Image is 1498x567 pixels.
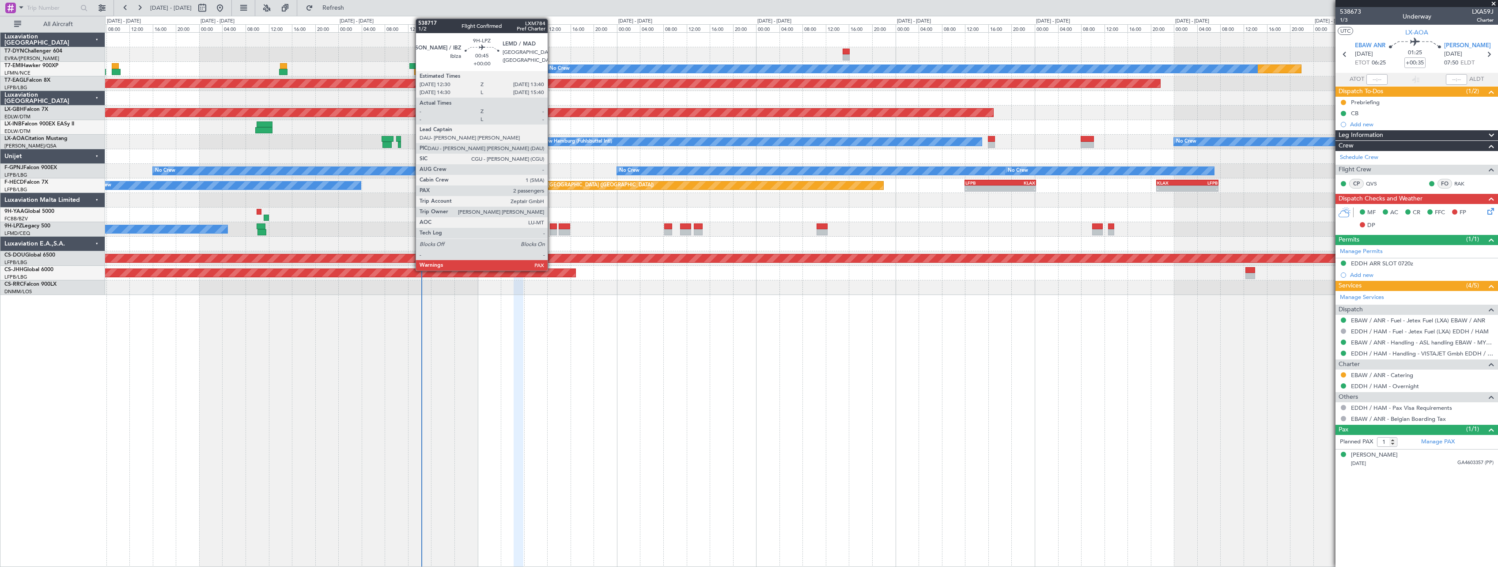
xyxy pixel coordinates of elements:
[965,186,1000,191] div: -
[1340,16,1361,24] span: 1/3
[1339,87,1383,97] span: Dispatch To-Dos
[1351,110,1358,117] div: CB
[27,1,78,15] input: Trip Number
[4,49,62,54] a: T7-DYNChallenger 604
[1290,24,1313,32] div: 20:00
[1127,24,1151,32] div: 16:00
[1197,24,1221,32] div: 04:00
[618,18,652,25] div: [DATE] - [DATE]
[1351,98,1380,106] div: Prebriefing
[1351,339,1494,346] a: EBAW / ANR - Handling - ASL handling EBAW - MYHANDLING
[1151,24,1174,32] div: 20:00
[4,253,55,258] a: CS-DOUGlobal 6500
[617,24,640,32] div: 00:00
[1157,186,1187,191] div: -
[176,24,199,32] div: 20:00
[1351,260,1413,267] div: EDDH ARR SLOT 0720z
[4,165,57,170] a: F-GPNJFalcon 900EX
[4,63,22,68] span: T7-EMI
[1413,208,1420,217] span: CR
[1081,24,1105,32] div: 08:00
[4,143,57,149] a: [PERSON_NAME]/QSA
[1408,49,1422,57] span: 01:25
[1315,18,1349,25] div: [DATE] - [DATE]
[4,136,25,141] span: LX-AOA
[4,70,30,76] a: LFMN/NCE
[4,223,22,229] span: 9H-LPZ
[4,128,30,135] a: EDLW/DTM
[4,180,24,185] span: F-HECD
[292,24,315,32] div: 16:00
[1444,42,1491,50] span: [PERSON_NAME]
[1349,179,1364,189] div: CP
[826,24,849,32] div: 12:00
[1405,28,1428,37] span: LX-AOA
[1339,281,1362,291] span: Services
[1355,42,1385,50] span: EBAW ANR
[1340,293,1384,302] a: Manage Services
[942,24,965,32] div: 08:00
[802,24,826,32] div: 08:00
[756,24,779,32] div: 00:00
[4,253,25,258] span: CS-DOU
[478,24,501,32] div: 00:00
[1313,24,1337,32] div: 00:00
[1444,50,1462,59] span: [DATE]
[1351,415,1446,423] a: EBAW / ANR - Belgian Boarding Tax
[1351,328,1489,335] a: EDDH / HAM - Fuel - Jetex Fuel (LXA) EDDH / HAM
[1421,438,1455,446] a: Manage PAX
[1351,404,1452,412] a: EDDH / HAM - Pax Visa Requirements
[1338,27,1353,35] button: UTC
[532,135,612,148] div: No Crew Hamburg (Fuhlsbuttel Intl)
[733,24,757,32] div: 20:00
[1367,221,1375,230] span: DP
[129,24,153,32] div: 12:00
[501,24,524,32] div: 04:00
[1176,135,1196,148] div: No Crew
[524,24,548,32] div: 08:00
[1000,186,1035,191] div: -
[4,282,57,287] a: CS-RRCFalcon 900LX
[199,24,223,32] div: 00:00
[1351,382,1419,390] a: EDDH / HAM - Overnight
[1036,18,1070,25] div: [DATE] - [DATE]
[897,18,931,25] div: [DATE] - [DATE]
[4,267,53,272] a: CS-JHHGlobal 6000
[896,24,919,32] div: 00:00
[1366,180,1386,188] a: QVS
[1469,75,1484,84] span: ALDT
[340,18,374,25] div: [DATE] - [DATE]
[1339,141,1354,151] span: Crew
[1444,59,1458,68] span: 07:50
[1340,247,1383,256] a: Manage Permits
[23,21,93,27] span: All Aircraft
[4,55,59,62] a: EVRA/[PERSON_NAME]
[4,63,58,68] a: T7-EMIHawker 900XP
[408,24,431,32] div: 12:00
[4,136,68,141] a: LX-AOACitation Mustang
[1267,24,1290,32] div: 16:00
[1340,438,1373,446] label: Planned PAX
[757,18,791,25] div: [DATE] - [DATE]
[1466,234,1479,244] span: (1/1)
[1174,24,1197,32] div: 00:00
[1366,74,1388,85] input: --:--
[107,18,141,25] div: [DATE] - [DATE]
[1339,235,1359,245] span: Permits
[4,49,24,54] span: T7-DYN
[919,24,942,32] div: 04:00
[1339,165,1371,175] span: Flight Crew
[315,24,339,32] div: 20:00
[4,288,32,295] a: DNMM/LOS
[1460,208,1466,217] span: FP
[338,24,362,32] div: 00:00
[4,282,23,287] span: CS-RRC
[965,180,1000,185] div: LFPB
[10,17,96,31] button: All Aircraft
[1457,459,1494,467] span: GA4603357 (PP)
[1339,305,1363,315] span: Dispatch
[362,24,385,32] div: 04:00
[872,24,896,32] div: 20:00
[4,121,22,127] span: LX-INB
[4,180,48,185] a: F-HECDFalcon 7X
